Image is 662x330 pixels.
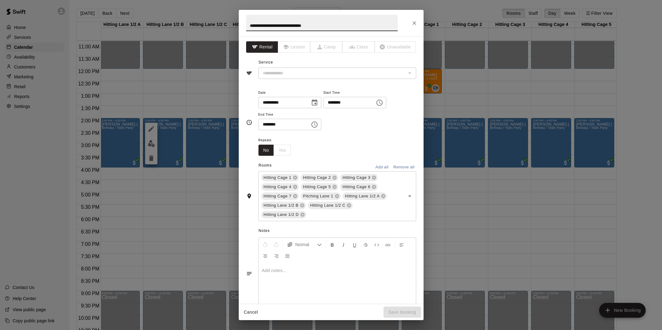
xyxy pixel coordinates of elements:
[261,193,294,199] span: Hitting Cage 7
[349,239,360,250] button: Format Underline
[372,239,382,250] button: Insert Code
[327,239,338,250] button: Format Bold
[323,89,386,97] span: Start Time
[405,192,414,200] button: Open
[392,163,416,172] button: Remove all
[258,145,274,156] button: No
[246,41,278,53] button: Rental
[258,68,416,79] div: The service of an existing booking cannot be changed
[258,111,321,119] span: End Time
[308,97,321,109] button: Choose date, selected date is Aug 24, 2025
[246,70,252,76] svg: Service
[396,239,407,250] button: Left Align
[261,202,306,209] div: Hitting Lane 1/2 B
[295,241,317,248] span: Normal
[343,41,375,53] span: The type of an existing booking cannot be changed
[340,175,373,181] span: Hitting Cage 3
[261,202,301,208] span: Hitting Lane 1/2 B
[258,60,273,64] span: Service
[284,239,324,250] button: Formatting Options
[373,97,386,109] button: Choose time, selected time is 2:00 PM
[261,212,301,218] span: Hitting Lane 1/2 D
[360,239,371,250] button: Format Strikethrough
[340,184,373,190] span: Hitting Cage 6
[308,202,348,208] span: Hitting Lane 1/2 C
[246,193,252,199] svg: Rooms
[261,211,306,218] div: Hitting Lane 1/2 D
[301,175,333,181] span: Hitting Cage 2
[246,270,252,277] svg: Notes
[261,192,299,200] div: Hitting Cage 7
[241,307,261,318] button: Cancel
[258,145,291,156] div: outlined button group
[308,118,321,131] button: Choose time, selected time is 4:00 PM
[301,192,341,200] div: Pitching Lane 1
[343,192,387,200] div: Hitting Lane 1/2 A
[258,89,321,97] span: Date
[282,250,293,261] button: Justify Align
[258,226,416,236] span: Notes
[260,250,270,261] button: Center Align
[340,183,378,191] div: Hitting Cage 6
[261,184,294,190] span: Hitting Cage 4
[261,174,299,181] div: Hitting Cage 1
[271,250,282,261] button: Right Align
[261,183,299,191] div: Hitting Cage 4
[261,175,294,181] span: Hitting Cage 1
[301,184,333,190] span: Hitting Cage 5
[301,183,338,191] div: Hitting Cage 5
[301,193,336,199] span: Pitching Lane 1
[338,239,349,250] button: Format Italics
[271,239,282,250] button: Redo
[343,193,382,199] span: Hitting Lane 1/2 A
[278,41,311,53] span: The type of an existing booking cannot be changed
[311,41,343,53] span: The type of an existing booking cannot be changed
[258,163,272,167] span: Rooms
[246,119,252,126] svg: Timing
[340,174,378,181] div: Hitting Cage 3
[409,18,420,29] button: Close
[375,41,416,53] span: The type of an existing booking cannot be changed
[260,239,270,250] button: Undo
[258,136,296,145] span: Repeats
[383,239,393,250] button: Insert Link
[308,202,353,209] div: Hitting Lane 1/2 C
[301,174,338,181] div: Hitting Cage 2
[372,163,392,172] button: Add all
